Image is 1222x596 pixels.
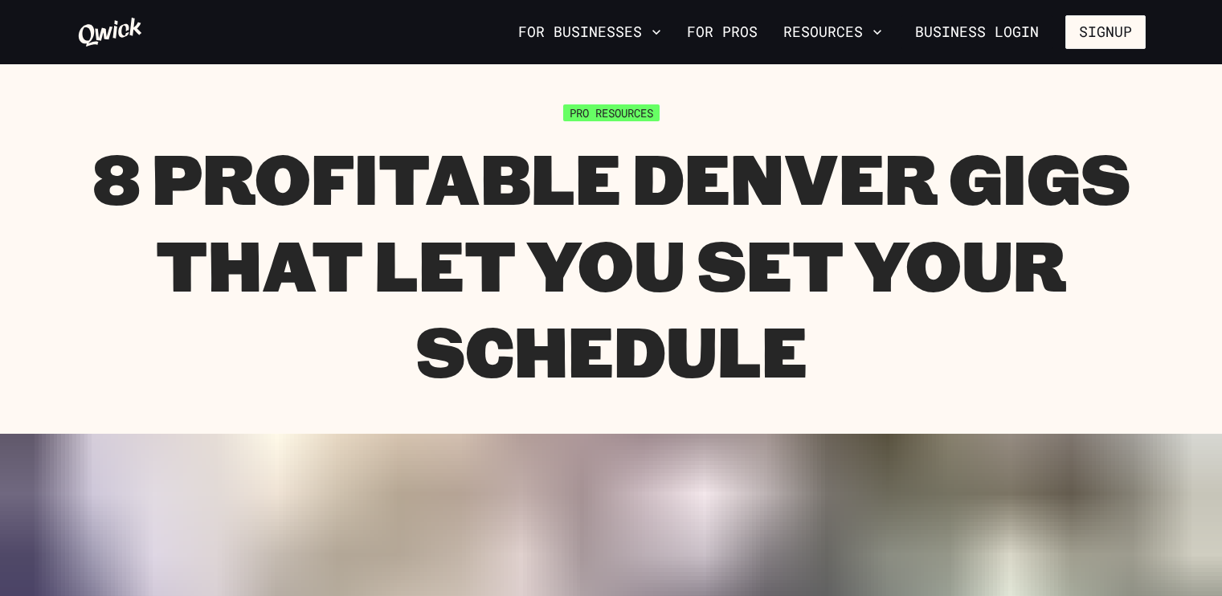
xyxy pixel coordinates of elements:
h1: 8 Profitable Denver Gigs That Let You Set Your Schedule [77,134,1146,394]
span: Pro Resources [563,104,660,121]
a: For Pros [680,18,764,46]
a: Business Login [901,15,1052,49]
button: Signup [1065,15,1146,49]
button: Resources [777,18,889,46]
button: For Businesses [512,18,668,46]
